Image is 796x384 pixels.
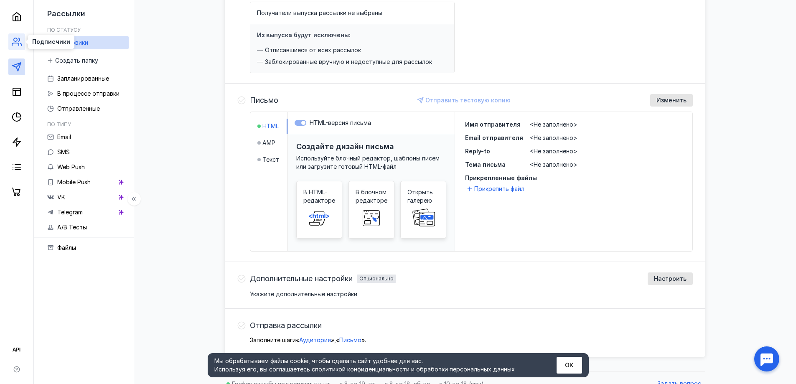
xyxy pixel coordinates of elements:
[465,121,521,128] span: Имя отправителя
[57,178,91,186] span: Mobile Push
[57,148,70,155] span: SMS
[250,96,278,104] h4: Письмо
[44,36,129,49] a: Черновики
[250,336,693,344] p: Заполните шаги « » , « » .
[55,57,98,64] span: Создать папку
[465,161,506,168] span: Тема письма
[654,275,687,282] span: Настроить
[465,184,528,194] button: Прикрепить файл
[47,27,81,33] h5: По статусу
[44,87,129,100] a: В процессе отправки
[465,134,523,141] span: Email отправителя
[44,206,129,219] a: Telegram
[310,119,371,126] span: HTML-версия письма
[656,97,687,104] span: Изменить
[296,142,394,151] h3: Создайте дизайн письма
[57,90,120,97] span: В процессе отправки
[359,276,394,281] div: Опционально
[530,121,577,128] span: <Не заполнено>
[44,241,129,254] a: Файлы
[474,185,524,193] span: Прикрепить файл
[530,161,577,168] span: <Не заполнено>
[44,102,129,115] a: Отправленные
[315,366,515,373] a: политикой конфиденциальности и обработки персональных данных
[44,191,129,204] a: VK
[57,163,85,170] span: Web Push
[250,275,396,283] h4: Дополнительные настройкиОпционально
[257,9,382,16] span: Получатели выпуска рассылки не выбраны
[47,121,71,127] h5: По типу
[250,290,357,298] span: Укажите дополнительные настройки
[648,272,693,285] button: Настроить
[250,275,353,283] span: Дополнительные настройки
[44,145,129,159] a: SMS
[465,147,490,155] span: Reply-to
[356,188,387,205] span: В блочном редакторе
[407,188,439,205] span: Открыть галерею
[44,130,129,144] a: Email
[47,9,85,18] span: Рассылки
[44,72,129,85] a: Запланированные
[339,336,361,343] span: Письмо
[262,139,275,147] span: AMP
[214,357,536,374] div: Мы обрабатываем файлы cookie, чтобы сделать сайт удобнее для вас. Используя его, вы соглашаетесь c
[57,193,65,201] span: VK
[299,336,331,343] span: Аудитория
[57,209,83,216] span: Telegram
[250,321,322,330] h4: Отправка рассылки
[465,174,682,182] span: Прикрепленные файлы
[57,224,87,231] span: A/B Тесты
[339,336,361,344] button: Письмо
[299,336,331,344] button: Аудитория
[32,39,70,45] span: Подписчики
[44,175,129,189] a: Mobile Push
[530,147,577,155] span: <Не заполнено>
[303,188,335,205] span: В HTML-редакторе
[57,75,109,82] span: Запланированные
[57,133,71,140] span: Email
[265,46,361,54] span: Отписавшиеся от всех рассылок
[530,134,577,141] span: <Не заполнено>
[44,54,102,67] button: Создать папку
[557,357,582,374] button: ОК
[257,31,351,38] h4: Из выпуска будут исключены:
[57,105,100,112] span: Отправленные
[650,94,693,107] button: Изменить
[262,122,279,130] span: HTML
[265,58,432,66] span: Заблокированные вручную и недоступные для рассылок
[262,155,279,164] span: Текст
[44,221,129,234] a: A/B Тесты
[57,244,76,251] span: Файлы
[44,160,129,174] a: Web Push
[296,155,440,170] span: Используйте блочный редактор, шаблоны писем или загрузите готовый HTML-файл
